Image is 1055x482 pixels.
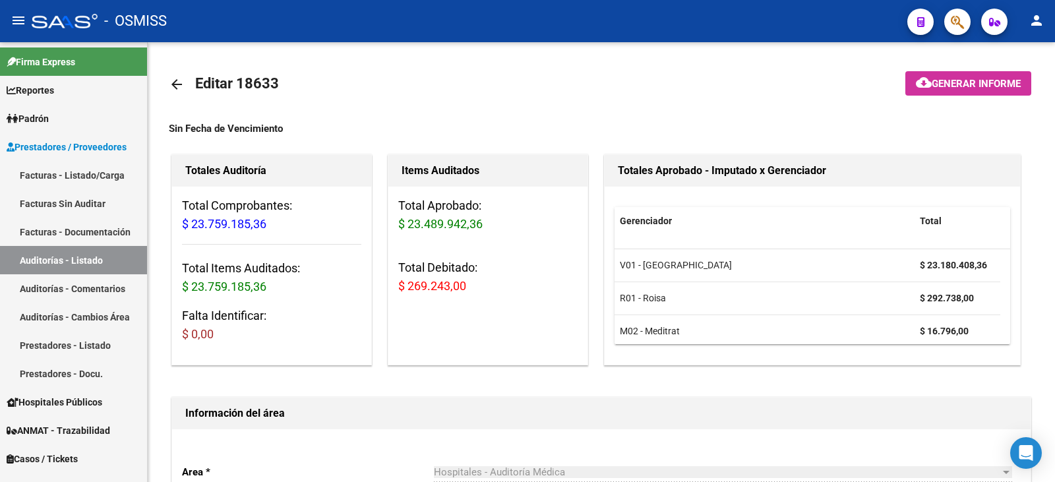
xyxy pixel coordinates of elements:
[915,207,1000,235] datatable-header-cell: Total
[398,217,483,231] span: $ 23.489.942,36
[916,75,932,90] mat-icon: cloud_download
[182,280,266,293] span: $ 23.759.185,36
[11,13,26,28] mat-icon: menu
[920,216,942,226] span: Total
[620,260,732,270] span: V01 - [GEOGRAPHIC_DATA]
[7,111,49,126] span: Padrón
[7,83,54,98] span: Reportes
[182,259,361,296] h3: Total Items Auditados:
[618,160,1007,181] h1: Totales Aprobado - Imputado x Gerenciador
[182,327,214,341] span: $ 0,00
[7,55,75,69] span: Firma Express
[620,293,666,303] span: R01 - Roisa
[182,217,266,231] span: $ 23.759.185,36
[7,452,78,466] span: Casos / Tickets
[398,196,578,233] h3: Total Aprobado:
[169,76,185,92] mat-icon: arrow_back
[434,466,565,478] span: Hospitales - Auditoría Médica
[7,423,110,438] span: ANMAT - Trazabilidad
[932,78,1021,90] span: Generar informe
[7,140,127,154] span: Prestadores / Proveedores
[182,307,361,344] h3: Falta Identificar:
[1029,13,1044,28] mat-icon: person
[169,121,1034,136] div: Sin Fecha de Vencimiento
[920,260,987,270] strong: $ 23.180.408,36
[905,71,1031,96] button: Generar informe
[185,403,1017,424] h1: Información del área
[182,465,434,479] p: Area *
[7,395,102,409] span: Hospitales Públicos
[920,326,969,336] strong: $ 16.796,00
[402,160,574,181] h1: Items Auditados
[104,7,167,36] span: - OSMISS
[620,216,672,226] span: Gerenciador
[920,293,974,303] strong: $ 292.738,00
[620,326,680,336] span: M02 - Meditrat
[195,75,279,92] span: Editar 18633
[1010,437,1042,469] div: Open Intercom Messenger
[398,258,578,295] h3: Total Debitado:
[398,279,466,293] span: $ 269.243,00
[615,207,915,235] datatable-header-cell: Gerenciador
[182,196,361,233] h3: Total Comprobantes:
[185,160,358,181] h1: Totales Auditoría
